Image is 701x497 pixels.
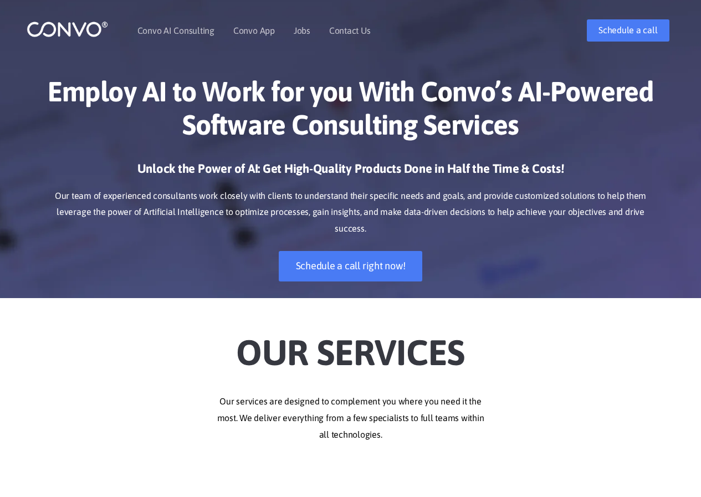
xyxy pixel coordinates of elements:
[43,315,658,377] h2: Our Services
[294,26,310,35] a: Jobs
[43,188,658,238] p: Our team of experienced consultants work closely with clients to understand their specific needs ...
[279,251,423,281] a: Schedule a call right now!
[329,26,371,35] a: Contact Us
[137,26,214,35] a: Convo AI Consulting
[43,161,658,185] h3: Unlock the Power of AI: Get High-Quality Products Done in Half the Time & Costs!
[233,26,275,35] a: Convo App
[27,21,108,38] img: logo_1.png
[587,19,669,42] a: Schedule a call
[43,393,658,443] p: Our services are designed to complement you where you need it the most. We deliver everything fro...
[43,75,658,150] h1: Employ AI to Work for you With Convo’s AI-Powered Software Consulting Services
